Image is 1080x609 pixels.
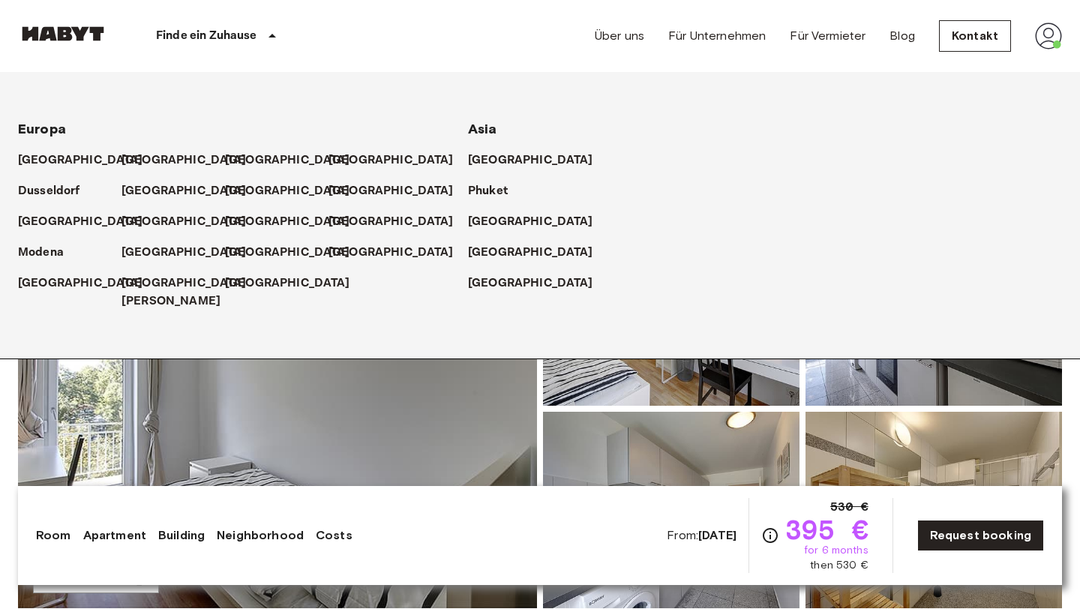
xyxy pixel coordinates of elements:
span: Europa [18,121,66,137]
p: [GEOGRAPHIC_DATA] [468,151,593,169]
p: [GEOGRAPHIC_DATA] [468,244,593,262]
p: [GEOGRAPHIC_DATA] [121,213,247,231]
a: [GEOGRAPHIC_DATA] [121,213,262,231]
p: [GEOGRAPHIC_DATA] [328,151,454,169]
a: Apartment [83,526,146,544]
span: 395 € [785,516,868,543]
a: Blog [889,27,915,45]
img: avatar [1035,22,1062,49]
a: [GEOGRAPHIC_DATA] [468,151,608,169]
a: [GEOGRAPHIC_DATA] [328,244,469,262]
span: Asia [468,121,497,137]
a: Building [158,526,205,544]
a: [GEOGRAPHIC_DATA] [18,213,158,231]
a: Für Vermieter [790,27,865,45]
p: Dusseldorf [18,182,80,200]
p: [GEOGRAPHIC_DATA] [18,274,143,292]
p: [GEOGRAPHIC_DATA] [328,182,454,200]
p: [GEOGRAPHIC_DATA] [225,244,350,262]
p: [GEOGRAPHIC_DATA] [328,244,454,262]
p: [GEOGRAPHIC_DATA] [328,213,454,231]
a: Modena [18,244,79,262]
a: [GEOGRAPHIC_DATA] [18,274,158,292]
span: From: [667,527,736,544]
a: [GEOGRAPHIC_DATA] [328,213,469,231]
a: [GEOGRAPHIC_DATA] [121,182,262,200]
a: [GEOGRAPHIC_DATA] [225,182,365,200]
span: for 6 months [804,543,868,558]
img: Marketing picture of unit DE-09-019-03M [18,209,537,608]
svg: Check cost overview for full price breakdown. Please note that discounts apply to new joiners onl... [761,526,779,544]
img: Picture of unit DE-09-019-03M [543,412,799,608]
img: Habyt [18,26,108,41]
a: [GEOGRAPHIC_DATA] [468,244,608,262]
a: Neighborhood [217,526,304,544]
a: [GEOGRAPHIC_DATA] [225,274,365,292]
a: Kontakt [939,20,1011,52]
a: [GEOGRAPHIC_DATA] [225,151,365,169]
a: [GEOGRAPHIC_DATA] [225,213,365,231]
p: Finde ein Zuhause [156,27,257,45]
p: [GEOGRAPHIC_DATA] [468,213,593,231]
p: [GEOGRAPHIC_DATA] [121,244,247,262]
p: [GEOGRAPHIC_DATA] [18,151,143,169]
a: [GEOGRAPHIC_DATA] [225,244,365,262]
a: Phuket [468,182,523,200]
p: [GEOGRAPHIC_DATA] [225,213,350,231]
p: Modena [18,244,64,262]
a: Request booking [917,520,1044,551]
p: [GEOGRAPHIC_DATA] [225,151,350,169]
a: [GEOGRAPHIC_DATA] [121,151,262,169]
img: Picture of unit DE-09-019-03M [805,412,1062,608]
p: [GEOGRAPHIC_DATA] [121,151,247,169]
b: [DATE] [698,528,736,542]
a: [GEOGRAPHIC_DATA] [121,244,262,262]
p: Phuket [468,182,508,200]
a: [GEOGRAPHIC_DATA][PERSON_NAME] [121,274,262,310]
p: [GEOGRAPHIC_DATA][PERSON_NAME] [121,274,247,310]
a: Costs [316,526,352,544]
a: Dusseldorf [18,182,95,200]
p: [GEOGRAPHIC_DATA] [225,182,350,200]
a: [GEOGRAPHIC_DATA] [328,151,469,169]
a: Room [36,526,71,544]
a: [GEOGRAPHIC_DATA] [468,213,608,231]
p: [GEOGRAPHIC_DATA] [121,182,247,200]
a: [GEOGRAPHIC_DATA] [468,274,608,292]
span: then 530 € [810,558,868,573]
a: [GEOGRAPHIC_DATA] [328,182,469,200]
p: [GEOGRAPHIC_DATA] [225,274,350,292]
a: [GEOGRAPHIC_DATA] [18,151,158,169]
p: [GEOGRAPHIC_DATA] [18,213,143,231]
span: 530 € [830,498,868,516]
p: [GEOGRAPHIC_DATA] [468,274,593,292]
a: Für Unternehmen [668,27,766,45]
a: Über uns [595,27,644,45]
